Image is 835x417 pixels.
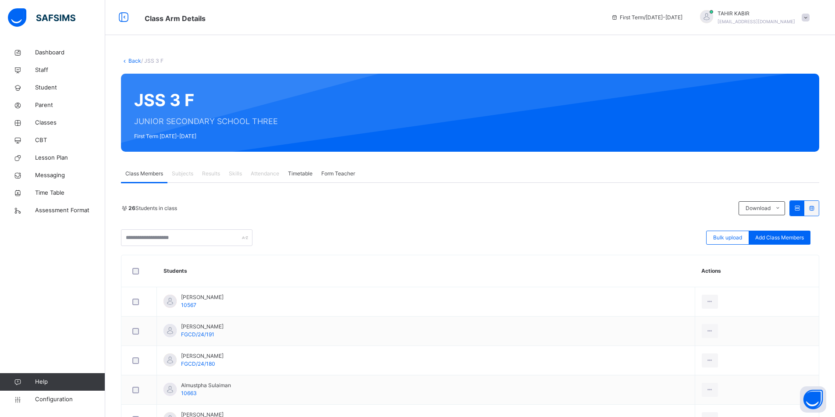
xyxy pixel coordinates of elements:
[800,386,826,413] button: Open asap
[35,378,105,386] span: Help
[691,10,814,25] div: TAHIRKABIR
[181,381,231,389] span: Almustpha Sulaiman
[157,255,695,287] th: Students
[229,170,242,178] span: Skills
[288,170,313,178] span: Timetable
[35,118,105,127] span: Classes
[35,153,105,162] span: Lesson Plan
[713,234,742,242] span: Bulk upload
[718,10,795,18] span: TAHIR KABIR
[172,170,193,178] span: Subjects
[35,48,105,57] span: Dashboard
[181,352,224,360] span: [PERSON_NAME]
[125,170,163,178] span: Class Members
[181,360,215,367] span: FGCD/24/180
[141,57,163,64] span: / JSS 3 F
[128,57,141,64] a: Back
[8,8,75,27] img: safsims
[181,302,196,308] span: 10567
[251,170,279,178] span: Attendance
[145,14,206,23] span: Class Arm Details
[695,255,819,287] th: Actions
[202,170,220,178] span: Results
[718,19,795,24] span: [EMAIL_ADDRESS][DOMAIN_NAME]
[35,189,105,197] span: Time Table
[35,206,105,215] span: Assessment Format
[128,204,177,212] span: Students in class
[128,205,135,211] b: 26
[746,204,771,212] span: Download
[321,170,355,178] span: Form Teacher
[35,136,105,145] span: CBT
[35,171,105,180] span: Messaging
[181,323,224,331] span: [PERSON_NAME]
[35,101,105,110] span: Parent
[181,390,197,396] span: 10663
[35,83,105,92] span: Student
[181,293,224,301] span: [PERSON_NAME]
[181,331,214,338] span: FGCD/24/191
[755,234,804,242] span: Add Class Members
[611,14,682,21] span: session/term information
[35,66,105,75] span: Staff
[35,395,105,404] span: Configuration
